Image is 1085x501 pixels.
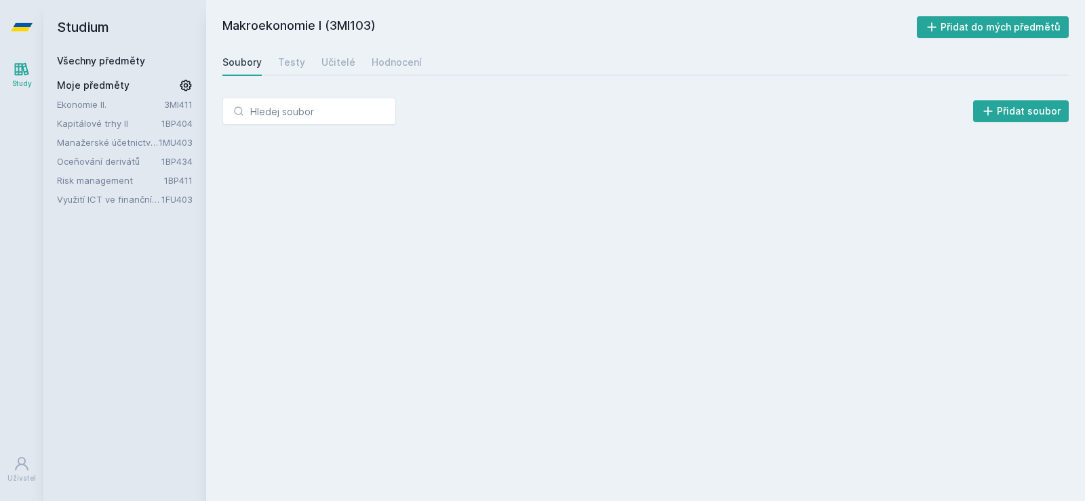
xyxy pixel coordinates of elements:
[222,16,917,38] h2: Makroekonomie I (3MI103)
[222,98,396,125] input: Hledej soubor
[161,194,193,205] a: 1FU403
[12,79,32,89] div: Study
[7,473,36,483] div: Uživatel
[917,16,1069,38] button: Přidat do mých předmětů
[3,54,41,96] a: Study
[57,117,161,130] a: Kapitálové trhy II
[57,79,130,92] span: Moje předměty
[222,56,262,69] div: Soubory
[57,193,161,206] a: Využití ICT ve finančním účetnictví
[57,155,161,168] a: Oceňování derivátů
[372,56,422,69] div: Hodnocení
[57,136,159,149] a: Manažerské účetnictví II.
[278,56,305,69] div: Testy
[159,137,193,148] a: 1MU403
[222,49,262,76] a: Soubory
[164,175,193,186] a: 1BP411
[278,49,305,76] a: Testy
[57,98,164,111] a: Ekonomie II.
[164,99,193,110] a: 3MI411
[321,49,355,76] a: Učitelé
[161,156,193,167] a: 1BP434
[321,56,355,69] div: Učitelé
[3,449,41,490] a: Uživatel
[57,55,145,66] a: Všechny předměty
[372,49,422,76] a: Hodnocení
[973,100,1069,122] button: Přidat soubor
[161,118,193,129] a: 1BP404
[57,174,164,187] a: Risk management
